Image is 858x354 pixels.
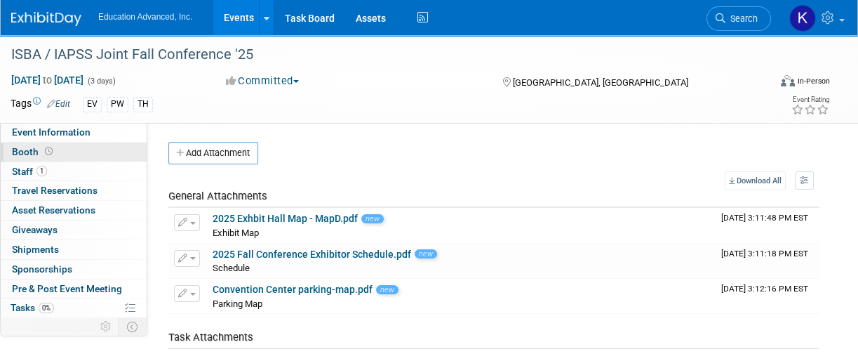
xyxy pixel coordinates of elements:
[721,213,808,223] span: Upload Timestamp
[221,74,304,88] button: Committed
[6,42,760,67] div: ISBA / IAPSS Joint Fall Conference '25
[725,171,786,190] a: Download All
[213,284,373,295] a: Convention Center parking-map.pdf
[1,143,147,162] a: Booth
[376,285,398,294] span: new
[11,12,81,26] img: ExhibitDay
[1,181,147,200] a: Travel Reservations
[119,317,147,336] td: Toggle Event Tabs
[39,303,54,313] span: 0%
[47,99,70,109] a: Edit
[98,12,192,22] span: Education Advanced, Inc.
[725,13,758,24] span: Search
[213,213,358,224] a: 2025 Exhbit Hall Map - MapD.pdf
[83,97,102,112] div: EV
[11,96,70,112] td: Tags
[12,244,59,255] span: Shipments
[1,299,147,317] a: Tasks0%
[513,77,688,88] span: [GEOGRAPHIC_DATA], [GEOGRAPHIC_DATA]
[213,263,250,273] span: Schedule
[12,126,91,138] span: Event Information
[168,142,258,164] button: Add Attachment
[213,228,259,238] span: Exhibit Map
[797,76,830,86] div: In-Person
[1,221,147,240] a: Giveaways
[12,185,98,196] span: Travel Reservations
[213,249,411,260] a: 2025 Fall Conference Exhibitor Schedule.pdf
[706,6,771,31] a: Search
[86,77,116,86] span: (3 days)
[721,249,808,258] span: Upload Timestamp
[1,260,147,279] a: Sponsorships
[168,190,267,202] span: General Attachments
[789,5,816,32] img: Kim Tunnell
[716,279,819,314] td: Upload Timestamp
[12,283,122,294] span: Pre & Post Event Meeting
[107,97,128,112] div: PW
[41,74,54,86] span: to
[791,96,829,103] div: Event Rating
[716,244,819,279] td: Upload Timestamp
[12,146,55,157] span: Booth
[12,204,95,216] span: Asset Reservations
[721,284,808,294] span: Upload Timestamp
[781,75,795,86] img: Format-Inperson.png
[711,73,830,94] div: Event Format
[1,280,147,299] a: Pre & Post Event Meeting
[1,162,147,181] a: Staff1
[12,166,47,177] span: Staff
[1,123,147,142] a: Event Information
[36,166,47,176] span: 1
[42,146,55,157] span: Booth not reserved yet
[11,74,84,86] span: [DATE] [DATE]
[361,214,384,223] span: new
[1,201,147,220] a: Asset Reservations
[12,263,72,275] span: Sponsorships
[94,317,119,336] td: Personalize Event Tab Strip
[12,224,58,235] span: Giveaways
[716,208,819,243] td: Upload Timestamp
[168,331,253,343] span: Task Attachments
[11,302,54,313] span: Tasks
[415,249,437,258] span: new
[213,299,262,309] span: Parking Map
[133,97,153,112] div: TH
[1,240,147,259] a: Shipments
